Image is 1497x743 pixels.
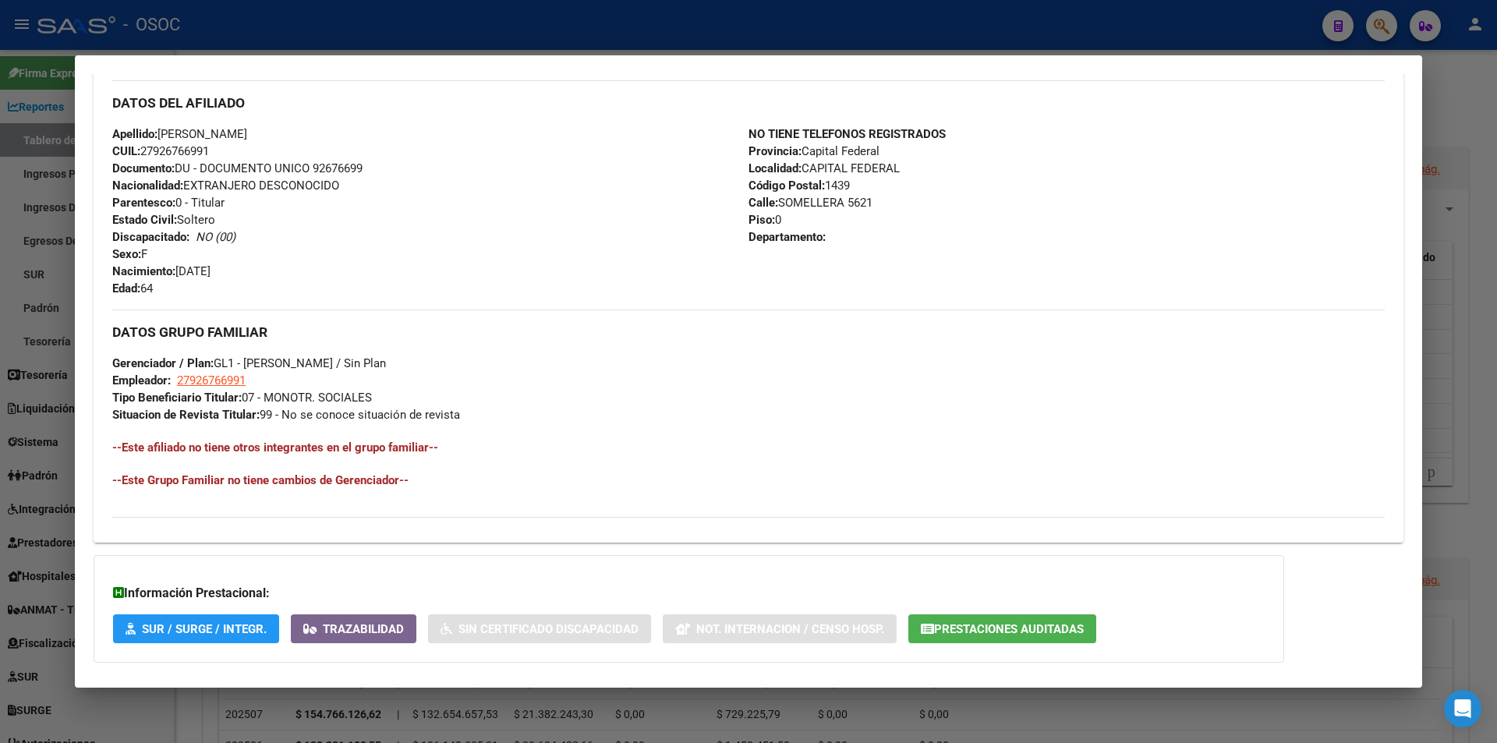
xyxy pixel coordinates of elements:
[112,264,211,278] span: [DATE]
[696,622,884,636] span: Not. Internacion / Censo Hosp.
[177,373,246,387] span: 27926766991
[908,614,1096,643] button: Prestaciones Auditadas
[748,179,850,193] span: 1439
[112,247,141,261] strong: Sexo:
[748,144,879,158] span: Capital Federal
[112,127,247,141] span: [PERSON_NAME]
[112,196,175,210] strong: Parentesco:
[748,213,781,227] span: 0
[112,247,147,261] span: F
[112,391,242,405] strong: Tipo Beneficiario Titular:
[112,324,1385,341] h3: DATOS GRUPO FAMILIAR
[112,161,363,175] span: DU - DOCUMENTO UNICO 92676699
[748,127,946,141] strong: NO TIENE TELEFONOS REGISTRADOS
[748,230,826,244] strong: Departamento:
[112,94,1385,111] h3: DATOS DEL AFILIADO
[142,622,267,636] span: SUR / SURGE / INTEGR.
[748,213,775,227] strong: Piso:
[112,264,175,278] strong: Nacimiento:
[112,213,177,227] strong: Estado Civil:
[748,196,778,210] strong: Calle:
[112,439,1385,456] h4: --Este afiliado no tiene otros integrantes en el grupo familiar--
[748,161,900,175] span: CAPITAL FEDERAL
[112,373,171,387] strong: Empleador:
[291,614,416,643] button: Trazabilidad
[196,230,235,244] i: NO (00)
[112,472,1385,489] h4: --Este Grupo Familiar no tiene cambios de Gerenciador--
[112,179,183,193] strong: Nacionalidad:
[458,622,639,636] span: Sin Certificado Discapacidad
[112,179,339,193] span: EXTRANJERO DESCONOCIDO
[112,161,175,175] strong: Documento:
[112,408,260,422] strong: Situacion de Revista Titular:
[748,144,802,158] strong: Provincia:
[663,614,897,643] button: Not. Internacion / Censo Hosp.
[428,614,651,643] button: Sin Certificado Discapacidad
[323,622,404,636] span: Trazabilidad
[112,356,214,370] strong: Gerenciador / Plan:
[112,356,386,370] span: GL1 - [PERSON_NAME] / Sin Plan
[112,230,189,244] strong: Discapacitado:
[113,614,279,643] button: SUR / SURGE / INTEGR.
[112,144,209,158] span: 27926766991
[112,213,215,227] span: Soltero
[748,161,802,175] strong: Localidad:
[112,196,225,210] span: 0 - Titular
[934,622,1084,636] span: Prestaciones Auditadas
[112,408,460,422] span: 99 - No se conoce situación de revista
[748,179,825,193] strong: Código Postal:
[748,196,872,210] span: SOMELLERA 5621
[1444,690,1481,727] div: Open Intercom Messenger
[112,391,372,405] span: 07 - MONOTR. SOCIALES
[112,127,157,141] strong: Apellido:
[112,144,140,158] strong: CUIL:
[112,281,153,295] span: 64
[112,281,140,295] strong: Edad:
[113,584,1265,603] h3: Información Prestacional:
